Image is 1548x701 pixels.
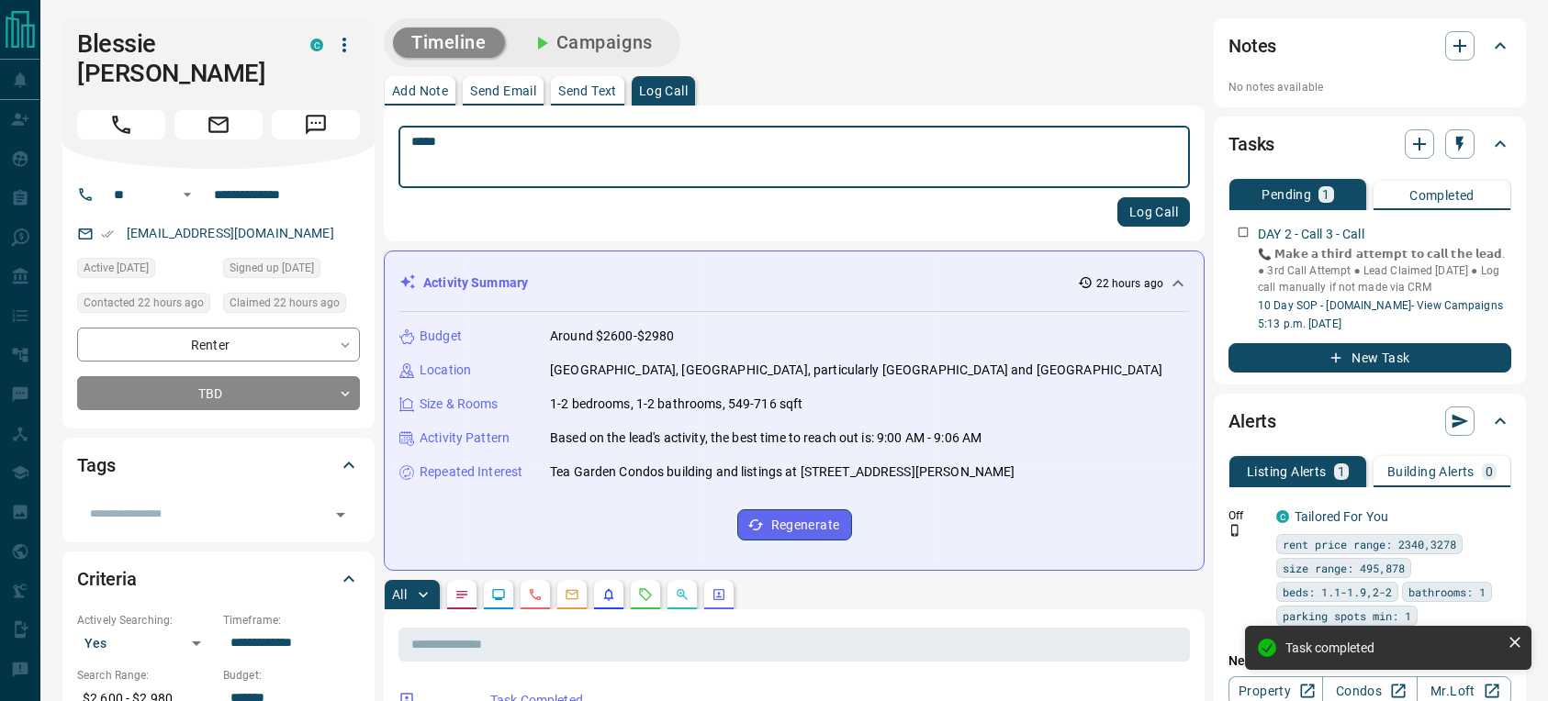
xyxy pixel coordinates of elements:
[1283,535,1456,553] span: rent price range: 2340,3278
[1258,316,1511,332] p: 5:13 p.m. [DATE]
[230,259,314,277] span: Signed up [DATE]
[77,258,214,284] div: Mon Oct 13 2025
[1283,559,1405,577] span: size range: 495,878
[77,629,214,658] div: Yes
[77,451,115,480] h2: Tags
[1228,507,1265,524] p: Off
[84,294,204,312] span: Contacted 22 hours ago
[1096,275,1163,292] p: 22 hours ago
[77,293,214,318] div: Mon Oct 13 2025
[1247,465,1327,478] p: Listing Alerts
[675,587,690,602] svg: Opportunities
[565,587,579,602] svg: Emails
[392,588,407,601] p: All
[392,84,448,97] p: Add Note
[737,509,852,540] button: Regenerate
[1486,465,1493,478] p: 0
[1338,465,1345,478] p: 1
[638,587,653,602] svg: Requests
[1258,225,1364,244] p: DAY 2 - Call 3 - Call
[1228,31,1276,61] h2: Notes
[1283,606,1411,625] span: parking spots min: 1
[1228,406,1276,436] h2: Alerts
[454,587,469,602] svg: Notes
[1258,299,1503,312] a: 10 Day SOP - [DOMAIN_NAME]- View Campaigns
[176,184,198,206] button: Open
[601,587,616,602] svg: Listing Alerts
[1228,122,1511,166] div: Tasks
[558,84,617,97] p: Send Text
[1228,651,1511,671] p: New Alert:
[420,395,499,414] p: Size & Rooms
[77,612,214,629] p: Actively Searching:
[223,258,360,284] div: Mon Oct 13 2025
[1228,79,1511,95] p: No notes available
[84,259,149,277] span: Active [DATE]
[230,294,340,312] span: Claimed 22 hours ago
[1295,509,1388,524] a: Tailored For You
[223,667,360,684] p: Budget:
[127,226,334,240] a: [EMAIL_ADDRESS][DOMAIN_NAME]
[328,502,353,528] button: Open
[77,557,360,601] div: Criteria
[1262,188,1311,201] p: Pending
[1228,524,1241,537] svg: Push Notification Only
[1285,640,1500,655] div: Task completed
[223,612,360,629] p: Timeframe:
[639,84,688,97] p: Log Call
[399,266,1189,300] div: Activity Summary22 hours ago
[550,462,1015,482] p: Tea Garden Condos building and listings at [STREET_ADDRESS][PERSON_NAME]
[1228,399,1511,443] div: Alerts
[77,376,360,410] div: TBD
[223,293,360,318] div: Mon Oct 13 2025
[1228,343,1511,373] button: New Task
[1408,583,1486,601] span: bathrooms: 1
[491,587,506,602] svg: Lead Browsing Activity
[310,39,323,51] div: condos.ca
[272,110,360,139] span: Message
[1276,510,1289,523] div: condos.ca
[1283,583,1392,601] span: beds: 1.1-1.9,2-2
[1228,129,1274,159] h2: Tasks
[1117,197,1190,227] button: Log Call
[423,273,528,293] p: Activity Summary
[512,28,671,58] button: Campaigns
[1387,465,1475,478] p: Building Alerts
[528,587,543,602] svg: Calls
[420,361,471,380] p: Location
[393,28,505,58] button: Timeline
[550,327,674,346] p: Around $2600-$2980
[420,462,522,482] p: Repeated Interest
[550,361,1162,380] p: [GEOGRAPHIC_DATA], [GEOGRAPHIC_DATA], particularly [GEOGRAPHIC_DATA] and [GEOGRAPHIC_DATA]
[77,667,214,684] p: Search Range:
[420,428,510,448] p: Activity Pattern
[470,84,536,97] p: Send Email
[174,110,263,139] span: Email
[77,564,137,594] h2: Criteria
[101,228,114,240] svg: Email Verified
[77,328,360,362] div: Renter
[1409,189,1475,202] p: Completed
[77,110,165,139] span: Call
[77,29,283,88] h1: Blessie [PERSON_NAME]
[77,443,360,487] div: Tags
[1258,246,1511,295] p: 📞 𝗠𝗮𝗸𝗲 𝗮 𝘁𝗵𝗶𝗿𝗱 𝗮𝘁𝘁𝗲𝗺𝗽𝘁 𝘁𝗼 𝗰𝗮𝗹𝗹 𝘁𝗵𝗲 𝗹𝗲𝗮𝗱. ● 3rd Call Attempt ● Lead Claimed [DATE] ● Log call manu...
[712,587,726,602] svg: Agent Actions
[1322,188,1329,201] p: 1
[1228,24,1511,68] div: Notes
[550,428,982,448] p: Based on the lead's activity, the best time to reach out is: 9:00 AM - 9:06 AM
[550,395,802,414] p: 1-2 bedrooms, 1-2 bathrooms, 549-716 sqft
[420,327,462,346] p: Budget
